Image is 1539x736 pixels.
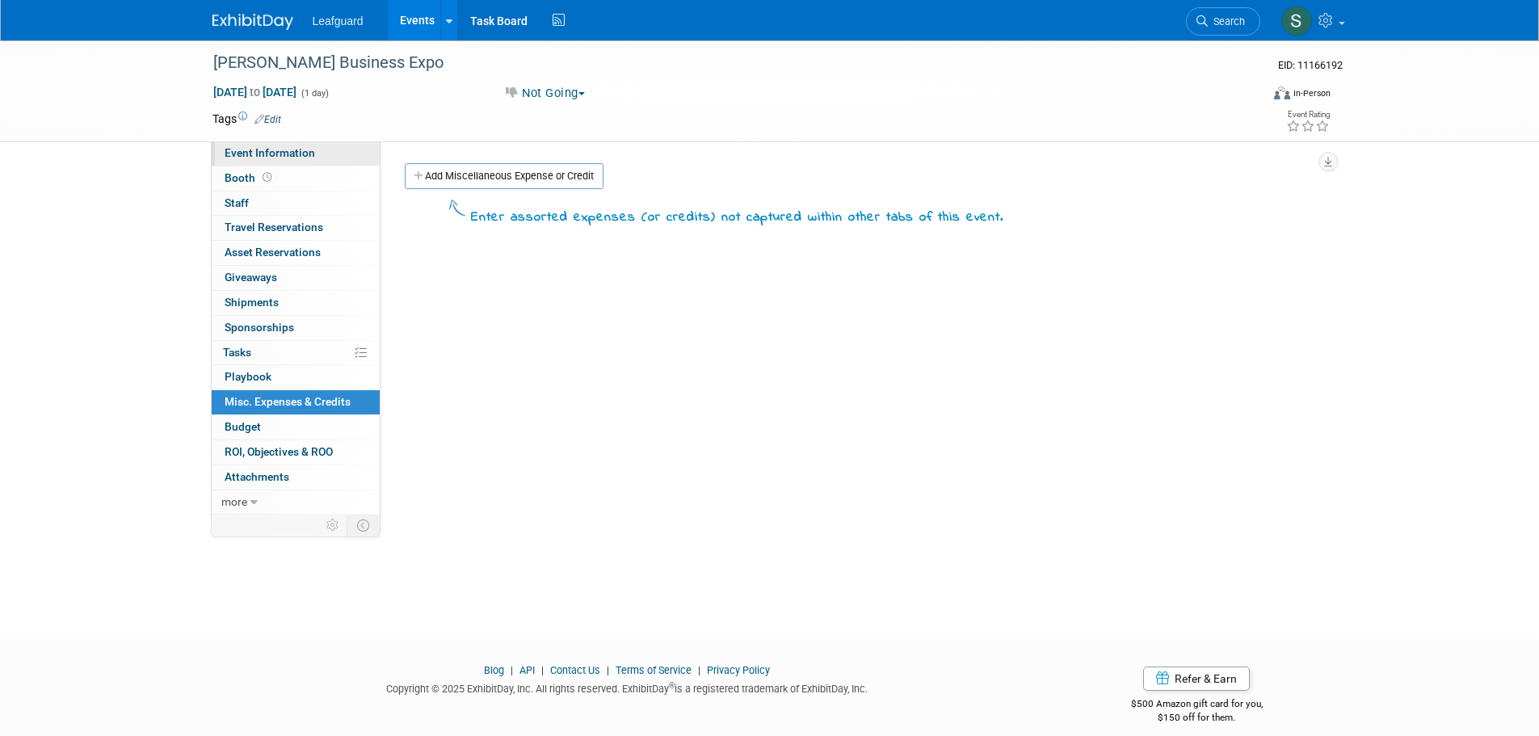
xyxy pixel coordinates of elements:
span: Tasks [223,346,251,359]
span: Leafguard [313,15,364,27]
a: Tasks [212,341,380,365]
span: Shipments [225,296,279,309]
span: Budget [225,420,261,433]
td: Tags [212,111,281,127]
div: $500 Amazon gift card for you, [1066,687,1327,724]
span: ROI, Objectives & ROO [225,445,333,458]
a: Terms of Service [616,664,692,676]
div: $150 off for them. [1066,711,1327,725]
a: Giveaways [212,266,380,290]
a: Privacy Policy [707,664,770,676]
a: API [519,664,535,676]
img: Format-Inperson.png [1274,86,1290,99]
span: Misc. Expenses & Credits [225,395,351,408]
a: Search [1186,7,1260,36]
div: Copyright © 2025 ExhibitDay, Inc. All rights reserved. ExhibitDay is a registered trademark of Ex... [212,678,1043,696]
span: Giveaways [225,271,277,284]
div: Enter assorted expenses (or credits) not captured within other tabs of this event. [471,208,1003,228]
img: Stephanie Luke [1281,6,1312,36]
a: Booth [212,166,380,191]
div: Event Rating [1286,111,1330,119]
a: Shipments [212,291,380,315]
div: [PERSON_NAME] Business Expo [208,48,1236,78]
span: Booth [225,171,275,184]
a: Misc. Expenses & Credits [212,390,380,414]
a: Asset Reservations [212,241,380,265]
a: Sponsorships [212,316,380,340]
span: Attachments [225,470,289,483]
span: Event Information [225,146,315,159]
span: Booth not reserved yet [259,171,275,183]
a: Blog [484,664,504,676]
span: Search [1208,15,1245,27]
span: Playbook [225,370,271,383]
span: Asset Reservations [225,246,321,259]
span: Staff [225,196,249,209]
a: Contact Us [550,664,600,676]
a: Budget [212,415,380,439]
div: In-Person [1293,87,1331,99]
span: | [603,664,613,676]
a: Travel Reservations [212,216,380,240]
td: Personalize Event Tab Strip [319,515,347,536]
a: more [212,490,380,515]
a: Edit [254,114,281,125]
img: ExhibitDay [212,14,293,30]
span: | [537,664,548,676]
a: Refer & Earn [1143,667,1250,691]
a: Event Information [212,141,380,166]
a: Add Miscellaneous Expense or Credit [405,163,603,189]
span: | [694,664,704,676]
button: Not Going [498,85,591,102]
span: more [221,495,247,508]
a: Attachments [212,465,380,490]
div: Event Format [1165,84,1331,108]
span: to [247,86,263,99]
span: (1 day) [300,88,329,99]
a: ROI, Objectives & ROO [212,440,380,465]
span: Sponsorships [225,321,294,334]
a: Staff [212,191,380,216]
span: Event ID: 11166192 [1278,59,1343,71]
span: Travel Reservations [225,221,323,233]
a: Playbook [212,365,380,389]
sup: ® [669,681,675,690]
span: [DATE] [DATE] [212,85,297,99]
span: | [507,664,517,676]
td: Toggle Event Tabs [347,515,380,536]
